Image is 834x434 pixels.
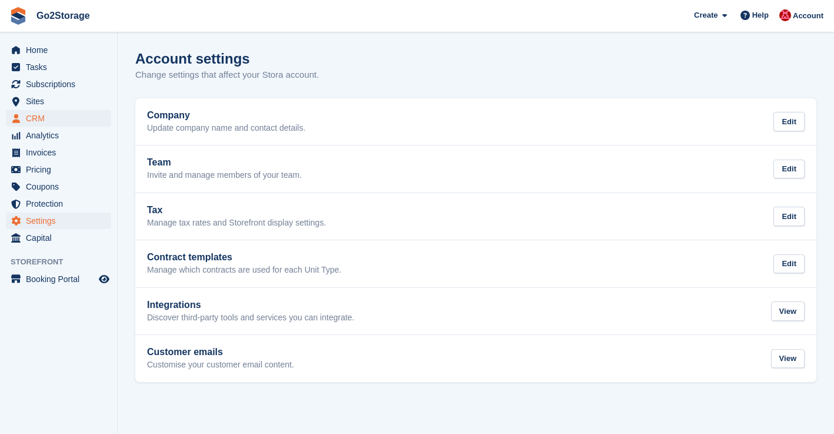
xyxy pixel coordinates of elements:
span: Sites [26,93,96,110]
span: Invoices [26,144,96,161]
h2: Team [147,157,302,168]
a: menu [6,213,111,229]
p: Manage tax rates and Storefront display settings. [147,218,326,228]
span: Coupons [26,178,96,195]
div: Edit [773,112,805,131]
span: Subscriptions [26,76,96,92]
span: Protection [26,196,96,212]
a: menu [6,271,111,287]
span: Settings [26,213,96,229]
h1: Account settings [135,51,250,67]
span: Analytics [26,127,96,144]
a: menu [6,127,111,144]
p: Invite and manage members of your team. [147,170,302,181]
h2: Customer emails [147,347,294,357]
p: Customise your customer email content. [147,360,294,370]
a: Contract templates Manage which contracts are used for each Unit Type. Edit [135,240,816,287]
span: CRM [26,110,96,127]
span: Storefront [11,256,117,268]
span: Account [793,10,823,22]
span: Tasks [26,59,96,75]
p: Discover third-party tools and services you can integrate. [147,313,355,323]
div: View [771,349,805,369]
a: Tax Manage tax rates and Storefront display settings. Edit [135,193,816,240]
span: Help [752,9,769,21]
h2: Contract templates [147,252,341,263]
a: Company Update company name and contact details. Edit [135,98,816,145]
span: Create [694,9,718,21]
a: Integrations Discover third-party tools and services you can integrate. View [135,288,816,335]
div: Edit [773,254,805,274]
p: Update company name and contact details. [147,123,305,134]
a: menu [6,93,111,110]
div: View [771,302,805,321]
span: Home [26,42,96,58]
img: James Pearson [779,9,791,21]
a: menu [6,144,111,161]
a: menu [6,178,111,195]
p: Change settings that affect your Stora account. [135,68,319,82]
a: Team Invite and manage members of your team. Edit [135,145,816,193]
a: menu [6,59,111,75]
a: menu [6,110,111,127]
a: Preview store [97,272,111,286]
span: Capital [26,230,96,246]
h2: Integrations [147,300,355,310]
span: Booking Portal [26,271,96,287]
a: Customer emails Customise your customer email content. View [135,335,816,382]
p: Manage which contracts are used for each Unit Type. [147,265,341,276]
div: Edit [773,207,805,226]
a: Go2Storage [32,6,95,25]
a: menu [6,230,111,246]
a: menu [6,76,111,92]
div: Edit [773,160,805,179]
a: menu [6,42,111,58]
a: menu [6,161,111,178]
h2: Company [147,110,305,121]
h2: Tax [147,205,326,216]
a: menu [6,196,111,212]
span: Pricing [26,161,96,178]
img: stora-icon-8386f47178a22dfd0bd8f6a31ec36ba5ce8667c1dd55bd0f319d3a0aa187defe.svg [9,7,27,25]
